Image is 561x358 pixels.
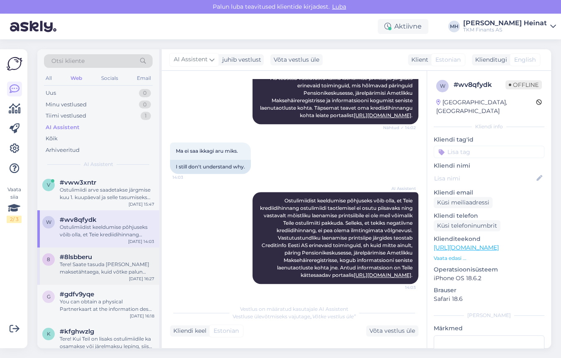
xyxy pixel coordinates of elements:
[129,201,154,207] div: [DATE] 15:47
[408,55,428,64] div: Klient
[366,325,418,336] div: Võta vestlus üle
[434,135,544,144] p: Kliendi tag'id
[47,331,51,337] span: k
[84,161,113,168] span: AI Assistent
[454,80,505,90] div: # wv8qfydk
[472,55,507,64] div: Klienditugi
[260,197,414,278] span: Ostulimiidist keeldumise põhjuseks võib olla, et Teie krediidihinnang ostulimiidi taotlemisel ei ...
[270,54,323,65] div: Võta vestlus üle
[240,306,348,312] span: Vestlus on määratud kasutajale AI Assistent
[310,313,356,320] i: „Võtke vestlus üle”
[51,57,85,65] span: Otsi kliente
[330,3,349,10] span: Luba
[434,244,499,251] a: [URL][DOMAIN_NAME]
[214,327,239,335] span: Estonian
[176,148,238,154] span: Ma ei saa ikkagi aru miks.
[219,55,261,64] div: juhib vestlust
[434,274,544,283] p: iPhone OS 18.6.2
[385,284,416,291] span: 14:03
[60,291,94,298] span: #gdfv9yqe
[129,276,154,282] div: [DATE] 16:27
[60,186,154,201] div: Ostulimiidi arve saadetakse järgmise kuu 1. kuupäeval ja selle tasumiseks on aega 10 päeva. Viima...
[7,216,22,223] div: 2 / 3
[130,313,154,319] div: [DATE] 16:18
[434,220,500,231] div: Küsi telefoninumbrit
[170,160,251,174] div: I still don't understand why.
[448,21,460,32] div: MH
[44,73,53,84] div: All
[69,73,84,84] div: Web
[60,335,154,350] div: Tere! Kui Teil on lisaks ostulimiidile ka osamakse või järelmaksu leping, siis tuleb partnerkonto...
[378,19,428,34] div: Aktiivne
[7,186,22,223] div: Vaata siia
[47,182,50,188] span: v
[435,55,461,64] span: Estonian
[60,179,96,186] span: #vww3xntr
[434,146,544,158] input: Lisa tag
[383,125,416,131] span: Nähtud ✓ 14:02
[60,223,154,238] div: Ostulimiidist keeldumise põhjuseks võib olla, et Teie krediidihinnang ostulimiidi taotlemisel ei ...
[46,89,56,97] div: Uus
[172,174,204,180] span: 14:03
[354,272,411,278] a: [URL][DOMAIN_NAME]
[434,161,544,170] p: Kliendi nimi
[434,197,493,208] div: Küsi meiliaadressi
[434,235,544,243] p: Klienditeekond
[47,293,51,300] span: g
[135,73,153,84] div: Email
[174,55,208,64] span: AI Assistent
[434,324,544,333] p: Märkmed
[46,146,80,154] div: Arhiveeritud
[463,20,547,26] div: [PERSON_NAME] Heinat
[434,255,544,262] p: Vaata edasi ...
[434,211,544,220] p: Kliendi telefon
[47,256,50,262] span: 8
[440,83,445,89] span: w
[463,20,556,33] a: [PERSON_NAME] HeinatTKM Finants AS
[46,135,58,143] div: Kõik
[7,56,22,72] img: Askly Logo
[60,328,94,335] span: #kfghwzlg
[233,313,356,320] span: Vestluse ülevõtmiseks vajutage
[434,286,544,295] p: Brauser
[60,261,154,276] div: Tere! Saate tasuda [PERSON_NAME] maksetähtaega, kuid võtke palun arvesse, et iga hilinenud päeva ...
[170,327,206,335] div: Kliendi keel
[436,98,536,115] div: [GEOGRAPHIC_DATA], [GEOGRAPHIC_DATA]
[505,80,542,89] span: Offline
[434,265,544,274] p: Operatsioonisüsteem
[463,26,547,33] div: TKM Finants AS
[139,101,151,109] div: 0
[60,298,154,313] div: You can obtain a physical Partnerkaart at the information desk by presenting an identity document...
[514,55,536,64] span: English
[128,238,154,245] div: [DATE] 14:03
[354,112,411,118] a: [URL][DOMAIN_NAME]
[385,185,416,192] span: AI Assistent
[60,216,97,223] span: #wv8qfydk
[46,112,86,120] div: Tiimi vestlused
[46,123,80,132] div: AI Assistent
[46,101,87,109] div: Minu vestlused
[434,174,535,183] input: Lisa nimi
[46,219,51,225] span: w
[434,312,544,319] div: [PERSON_NAME]
[100,73,120,84] div: Socials
[434,295,544,303] p: Safari 18.6
[141,112,151,120] div: 1
[139,89,151,97] div: 0
[434,123,544,130] div: Kliendi info
[60,253,92,261] span: #8lsbberu
[434,188,544,197] p: Kliendi email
